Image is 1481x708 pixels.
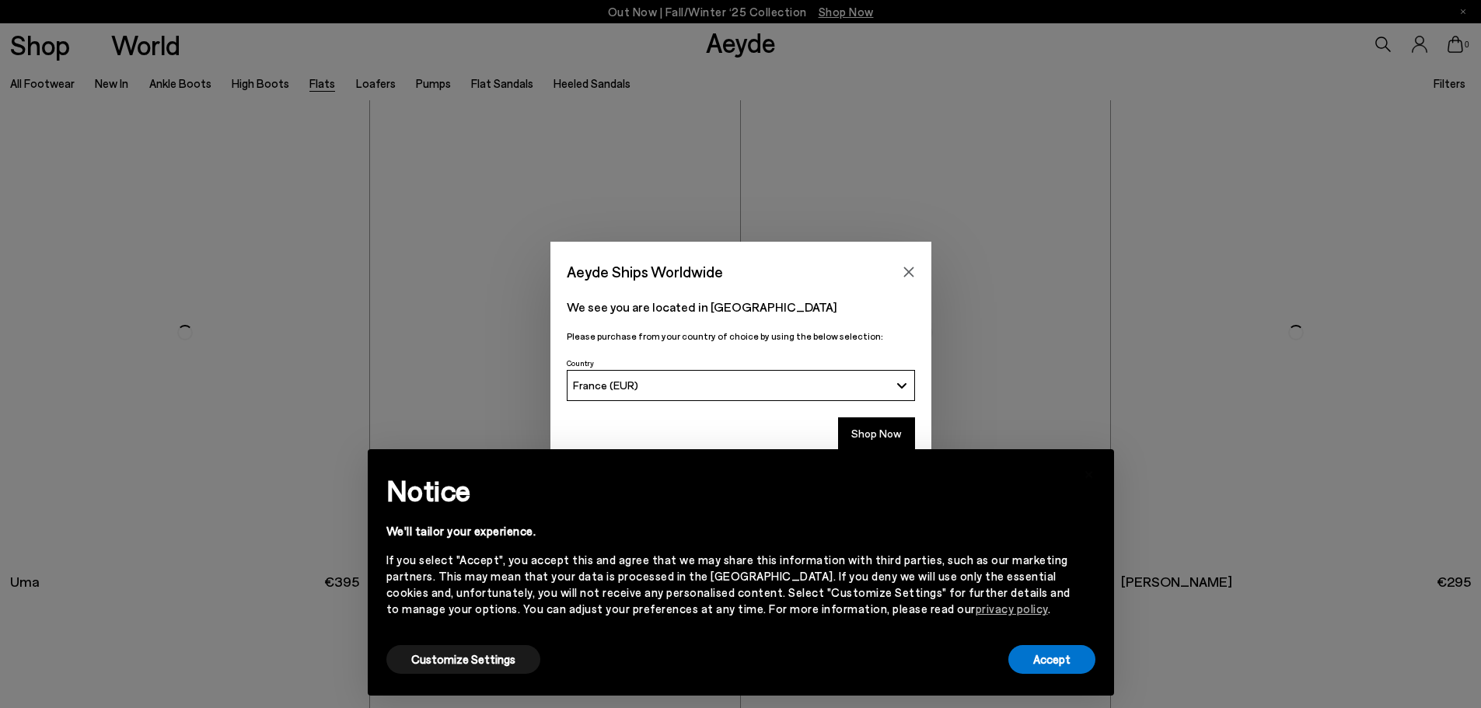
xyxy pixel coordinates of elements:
span: Country [567,358,594,368]
button: Accept [1008,645,1095,674]
div: If you select "Accept", you accept this and agree that we may share this information with third p... [386,552,1071,617]
h2: Notice [386,470,1071,511]
button: Close [897,260,920,284]
button: Shop Now [838,417,915,450]
span: France (EUR) [573,378,638,392]
span: × [1084,461,1095,483]
p: Please purchase from your country of choice by using the below selection: [567,329,915,344]
button: Close this notice [1071,454,1108,491]
p: We see you are located in [GEOGRAPHIC_DATA] [567,298,915,316]
button: Customize Settings [386,645,540,674]
div: We'll tailor your experience. [386,523,1071,539]
span: Aeyde Ships Worldwide [567,258,723,285]
a: privacy policy [976,602,1048,616]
